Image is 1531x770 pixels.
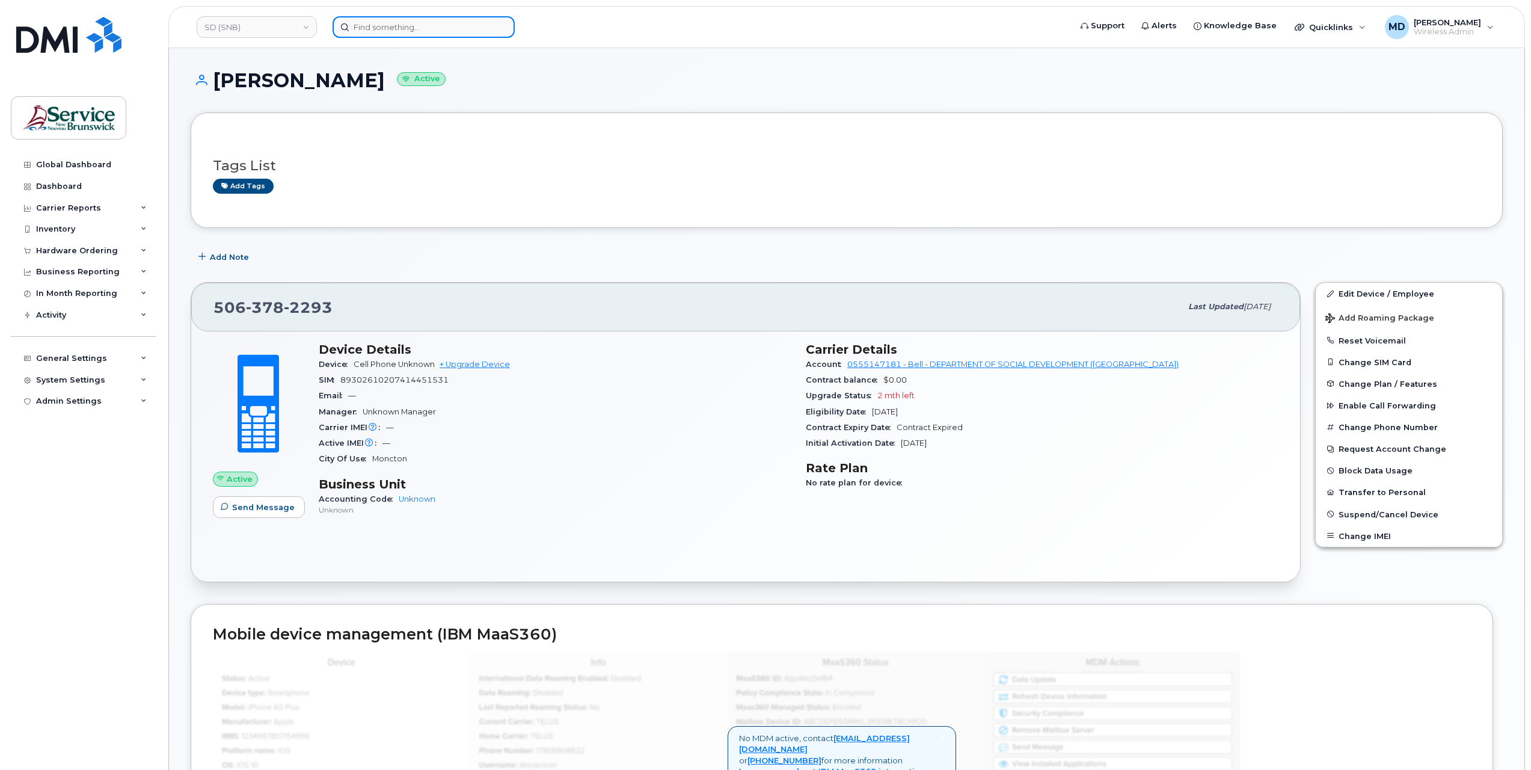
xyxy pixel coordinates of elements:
a: Unknown [399,494,435,504]
span: Carrier IMEI [319,423,386,432]
span: SIM [319,375,340,384]
button: Change SIM Card [1316,351,1502,373]
span: 89302610207414451531 [340,375,449,384]
h3: Business Unit [319,477,791,491]
span: 2293 [284,298,333,316]
span: [DATE] [872,407,898,416]
span: Device [319,360,354,369]
span: Contract Expiry Date [806,423,897,432]
a: Edit Device / Employee [1316,283,1502,304]
span: — [348,391,356,400]
span: Manager [319,407,363,416]
span: Add Note [210,251,249,263]
span: Eligibility Date [806,407,872,416]
h1: [PERSON_NAME] [191,70,1503,91]
button: Transfer to Personal [1316,481,1502,503]
a: [PHONE_NUMBER] [747,756,821,765]
span: Send Message [232,502,295,513]
button: Add Note [191,246,259,268]
a: + Upgrade Device [440,360,510,369]
span: Active IMEI [319,439,382,448]
p: Unknown [319,505,791,515]
button: Suspend/Cancel Device [1316,504,1502,525]
button: Add Roaming Package [1316,305,1502,330]
h3: Rate Plan [806,461,1278,475]
a: 0555147181 - Bell - DEPARTMENT OF SOCIAL DEVELOPMENT ([GEOGRAPHIC_DATA]) [847,360,1179,369]
button: Reset Voicemail [1316,330,1502,351]
span: 506 [213,298,333,316]
button: Block Data Usage [1316,460,1502,481]
span: Suspend/Cancel Device [1339,510,1438,519]
button: Change Plan / Features [1316,373,1502,395]
span: [DATE] [1244,302,1271,311]
span: Email [319,391,348,400]
button: Enable Call Forwarding [1316,395,1502,416]
span: City Of Use [319,454,372,463]
span: 2 mth left [877,391,915,400]
span: Upgrade Status [806,391,877,400]
span: 378 [246,298,284,316]
h3: Device Details [319,342,791,357]
span: Cell Phone Unknown [354,360,435,369]
span: Contract Expired [897,423,963,432]
span: Active [227,473,253,485]
span: Account [806,360,847,369]
span: Last updated [1188,302,1244,311]
span: Change Plan / Features [1339,379,1437,388]
h3: Tags List [213,158,1480,173]
h2: Mobile device management (IBM MaaS360) [213,626,1471,643]
a: Close [940,733,945,742]
h3: Carrier Details [806,342,1278,357]
button: Request Account Change [1316,438,1502,460]
small: Active [397,72,446,86]
span: Accounting Code [319,494,399,504]
span: No rate plan for device [806,478,908,487]
button: Change Phone Number [1316,416,1502,438]
span: Enable Call Forwarding [1339,401,1436,410]
a: Add tags [213,179,274,194]
span: Add Roaming Package [1325,313,1434,325]
span: Unknown Manager [363,407,436,416]
span: $0.00 [883,375,907,384]
span: — [382,439,390,448]
button: Change IMEI [1316,525,1502,547]
span: Moncton [372,454,407,463]
span: [DATE] [901,439,927,448]
span: — [386,423,394,432]
span: Contract balance [806,375,883,384]
span: × [940,731,945,742]
span: Initial Activation Date [806,439,901,448]
button: Send Message [213,496,305,518]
